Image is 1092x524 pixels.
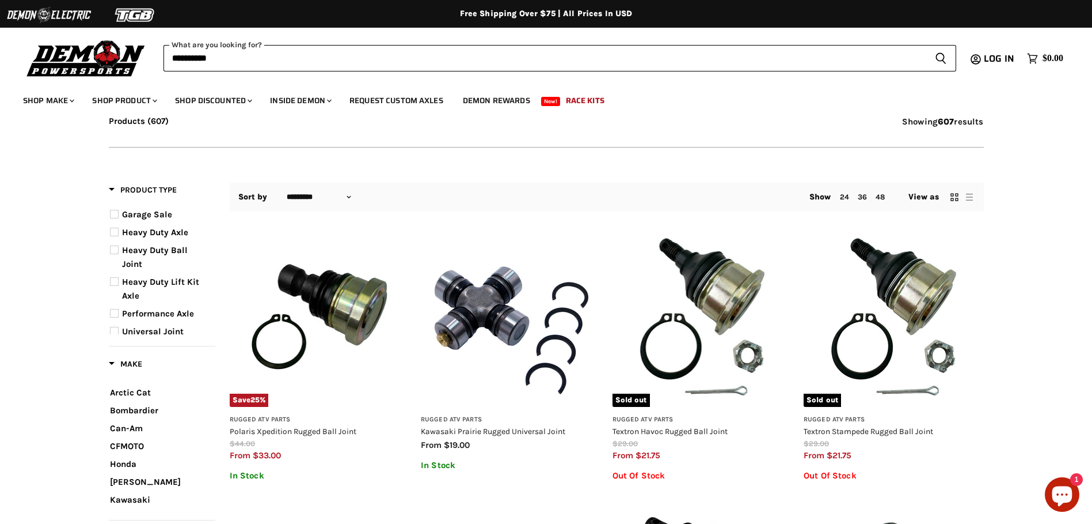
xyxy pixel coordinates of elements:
[612,471,793,481] p: Out Of Stock
[804,227,984,407] img: Textron Stampede Rugged Ball Joint
[557,89,613,112] a: Race Kits
[612,227,793,407] img: Textron Havoc Rugged Ball Joint
[6,4,92,26] img: Demon Electric Logo 2
[421,416,601,424] h3: Rugged ATV Parts
[230,439,255,448] span: $44.00
[122,245,188,269] span: Heavy Duty Ball Joint
[858,193,867,201] a: 36
[612,427,728,436] a: Textron Havoc Rugged Ball Joint
[110,441,144,451] span: CFMOTO
[908,193,939,202] span: View as
[949,191,960,203] button: grid view
[122,308,194,319] span: Performance Axle
[984,51,1014,66] span: Log in
[261,89,338,112] a: Inside Demon
[230,450,250,461] span: from
[166,89,259,112] a: Shop Discounted
[421,227,601,407] img: Kawasaki Prairie Rugged Universal Joint
[636,450,660,461] span: $21.75
[421,440,442,450] span: from
[804,227,984,407] a: Textron Stampede Rugged Ball JointSold out
[827,450,851,461] span: $21.75
[238,193,268,202] label: Sort by
[14,89,81,112] a: Shop Make
[109,185,177,195] span: Product Type
[122,227,188,238] span: Heavy Duty Axle
[86,9,1007,19] div: Free Shipping Over $75 | All Prices In USD
[1041,477,1083,515] inbox-online-store-chat: Shopify online store chat
[23,37,149,78] img: Demon Powersports
[926,45,956,71] button: Search
[110,405,158,416] span: Bombardier
[612,394,650,406] span: Sold out
[109,359,142,373] button: Filter by Make
[163,45,956,71] form: Product
[110,423,143,433] span: Can-Am
[230,227,410,407] img: Polaris Xpedition Rugged Ball Joint
[341,89,452,112] a: Request Custom Axles
[804,439,829,448] span: $29.00
[840,193,849,201] a: 24
[122,209,172,220] span: Garage Sale
[612,416,793,424] h3: Rugged ATV Parts
[109,359,142,369] span: Make
[1042,53,1063,64] span: $0.00
[804,394,841,406] span: Sold out
[230,394,269,406] span: Save %
[14,84,1060,112] ul: Main menu
[421,461,601,470] p: In Stock
[230,416,410,424] h3: Rugged ATV Parts
[979,54,1021,64] a: Log in
[541,97,561,106] span: New!
[92,4,178,26] img: TGB Logo 2
[876,193,885,201] a: 48
[804,416,984,424] h3: Rugged ATV Parts
[1021,50,1069,67] a: $0.00
[253,450,281,461] span: $33.00
[110,387,151,398] span: Arctic Cat
[938,116,954,127] strong: 607
[804,471,984,481] p: Out Of Stock
[612,227,793,407] a: Textron Havoc Rugged Ball JointSold out
[122,326,184,337] span: Universal Joint
[804,450,824,461] span: from
[110,477,181,487] span: [PERSON_NAME]
[110,495,150,505] span: Kawasaki
[964,191,975,203] button: list view
[612,450,633,461] span: from
[612,439,638,448] span: $29.00
[902,116,984,127] span: Showing results
[230,227,410,407] a: Polaris Xpedition Rugged Ball JointSave25%
[122,277,199,301] span: Heavy Duty Lift Kit Axle
[163,45,926,71] input: When autocomplete results are available use up and down arrows to review and enter to select
[230,427,356,436] a: Polaris Xpedition Rugged Ball Joint
[250,395,260,404] span: 25
[421,427,565,436] a: Kawasaki Prairie Rugged Universal Joint
[444,440,470,450] span: $19.00
[804,427,933,436] a: Textron Stampede Rugged Ball Joint
[109,116,169,126] button: Products (607)
[230,471,410,481] p: In Stock
[110,459,136,469] span: Honda
[109,184,177,199] button: Filter by Product Type
[454,89,539,112] a: Demon Rewards
[83,89,164,112] a: Shop Product
[809,192,831,202] span: Show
